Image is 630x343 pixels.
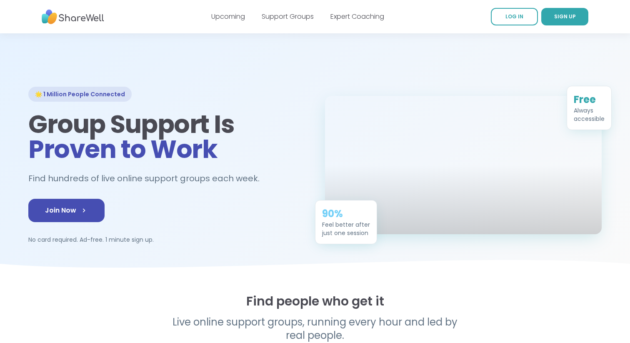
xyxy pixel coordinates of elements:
div: Always accessible [574,106,605,123]
div: 🌟 1 Million People Connected [28,87,132,102]
img: ShareWell Nav Logo [42,5,104,28]
span: Join Now [45,205,88,215]
a: SIGN UP [541,8,588,25]
a: Support Groups [262,12,314,21]
div: 90% [322,207,370,220]
div: Free [574,93,605,106]
a: LOG IN [491,8,538,25]
span: Proven to Work [28,132,217,167]
p: No card required. Ad-free. 1 minute sign up. [28,235,305,244]
p: Live online support groups, running every hour and led by real people. [155,315,475,342]
a: Join Now [28,199,105,222]
h1: Group Support Is [28,112,305,162]
span: SIGN UP [554,13,576,20]
h2: Find hundreds of live online support groups each week. [28,172,268,185]
a: Upcoming [211,12,245,21]
a: Expert Coaching [330,12,384,21]
div: Feel better after just one session [322,220,370,237]
span: LOG IN [505,13,523,20]
h2: Find people who get it [28,294,602,309]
